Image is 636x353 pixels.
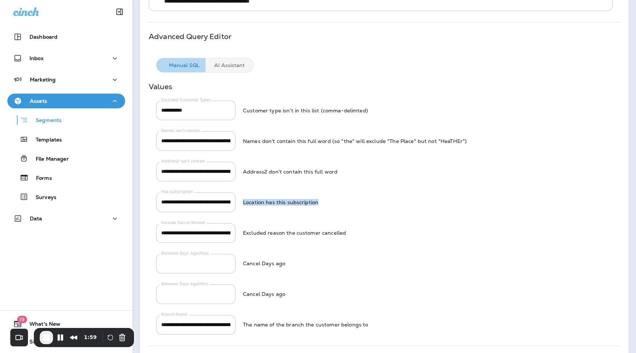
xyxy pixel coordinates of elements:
label: Names can't contain [161,128,200,133]
p: Segments [28,117,61,125]
p: File Manager [28,156,69,163]
button: File Manager [7,151,125,166]
button: Assets [7,94,125,108]
p: Advanced Query Editor [149,34,232,39]
div: Names don't contain this full word (so "the" will exclude "The Place" but not "HeaTHEr") [243,138,467,144]
p: Forms [29,175,52,182]
p: Assets [30,98,47,104]
button: AI Assistant [206,58,254,73]
label: Exclude Cancel Reason [161,220,205,226]
button: Inbox [7,51,125,66]
div: Location has this subscription [243,199,318,205]
div: Excluded reason the customer cancelled [243,230,346,236]
button: Data [7,211,125,226]
p: Templates [28,137,62,144]
label: Branch Name [161,312,187,317]
p: Values [149,84,172,90]
div: Cancel Days ago [243,291,285,297]
label: Has subscription [161,189,193,195]
label: Between Days Ago(Max) [161,251,209,256]
span: 19 [17,316,27,323]
button: Surveys [7,189,125,205]
button: Dashboard [7,29,125,44]
label: Between Days Ago(Min) [161,281,208,287]
p: Data [30,216,42,221]
div: The name of the branch the customer belongs to [243,322,368,328]
div: Address2 don't contain this full word [243,169,338,175]
div: Customer type isn't in this list (comma-delimted) [243,108,368,113]
button: Templates [7,132,125,147]
p: Dashboard [29,34,57,40]
span: What's New [22,321,60,330]
button: Forms [7,170,125,185]
div: Cancel Days ago [243,261,285,266]
button: Marketing [7,72,125,87]
p: Inbox [29,55,43,61]
button: Manual SQL [156,58,206,73]
button: Support [7,334,125,349]
button: 19What's New [7,317,125,331]
button: Collapse Sidebar [109,4,130,19]
p: Marketing [30,77,56,83]
label: Address2 can't contain [161,158,205,164]
p: Surveys [28,194,56,201]
button: Segments [7,112,125,128]
label: Excluded Customer Types [161,97,211,103]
